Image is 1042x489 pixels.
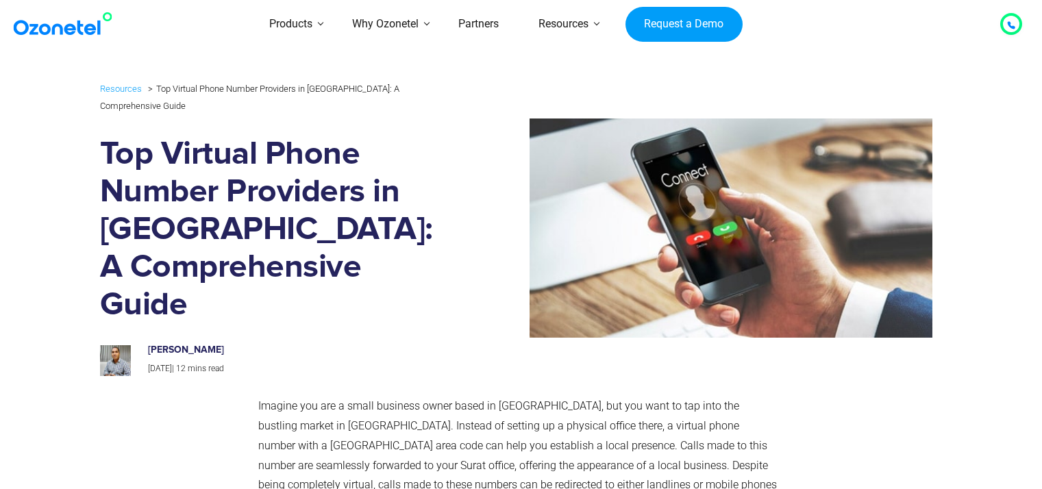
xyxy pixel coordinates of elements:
[148,344,437,356] h6: [PERSON_NAME]
[188,364,224,373] span: mins read
[148,364,172,373] span: [DATE]
[100,81,142,97] a: Resources
[100,80,399,110] li: Top Virtual Phone Number Providers in [GEOGRAPHIC_DATA]: A Comprehensive Guide
[100,345,131,376] img: prashanth-kancherla_avatar-200x200.jpeg
[176,364,186,373] span: 12
[100,136,451,324] h1: Top Virtual Phone Number Providers in [GEOGRAPHIC_DATA]: A Comprehensive Guide
[625,7,743,42] a: Request a Demo
[148,362,437,377] p: |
